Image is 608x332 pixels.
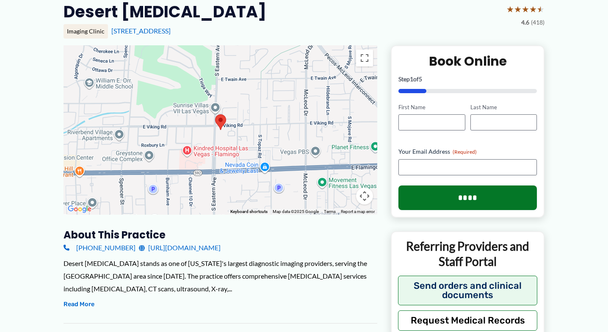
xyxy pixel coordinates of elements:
label: Your Email Address [398,147,537,156]
button: Read More [64,299,94,310]
span: (418) [531,17,544,28]
span: ★ [514,1,522,17]
a: Report a map error [341,209,375,214]
p: Step of [398,76,537,82]
div: Desert [MEDICAL_DATA] stands as one of [US_STATE]'s largest diagnostic imaging providers, serving... [64,257,377,295]
a: Open this area in Google Maps (opens a new window) [66,204,94,215]
span: 1 [410,75,413,83]
h2: Book Online [398,53,537,69]
a: [PHONE_NUMBER] [64,241,135,254]
label: Last Name [470,103,537,111]
span: ★ [522,1,529,17]
button: Map camera controls [356,188,373,205]
button: Toggle fullscreen view [356,50,373,66]
button: Send orders and clinical documents [398,276,537,305]
div: Imaging Clinic [64,24,108,39]
a: Terms (opens in new tab) [324,209,336,214]
h2: Desert [MEDICAL_DATA] [64,1,266,22]
span: 5 [419,75,422,83]
label: First Name [398,103,465,111]
img: Google [66,204,94,215]
span: 4.6 [521,17,529,28]
span: (Required) [453,149,477,155]
a: [URL][DOMAIN_NAME] [139,241,221,254]
span: Map data ©2025 Google [273,209,319,214]
span: ★ [537,1,544,17]
p: Referring Providers and Staff Portal [398,238,537,269]
button: Request Medical Records [398,310,537,331]
span: ★ [529,1,537,17]
a: [STREET_ADDRESS] [111,27,171,35]
button: Keyboard shortcuts [230,209,268,215]
h3: About this practice [64,228,377,241]
span: ★ [506,1,514,17]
